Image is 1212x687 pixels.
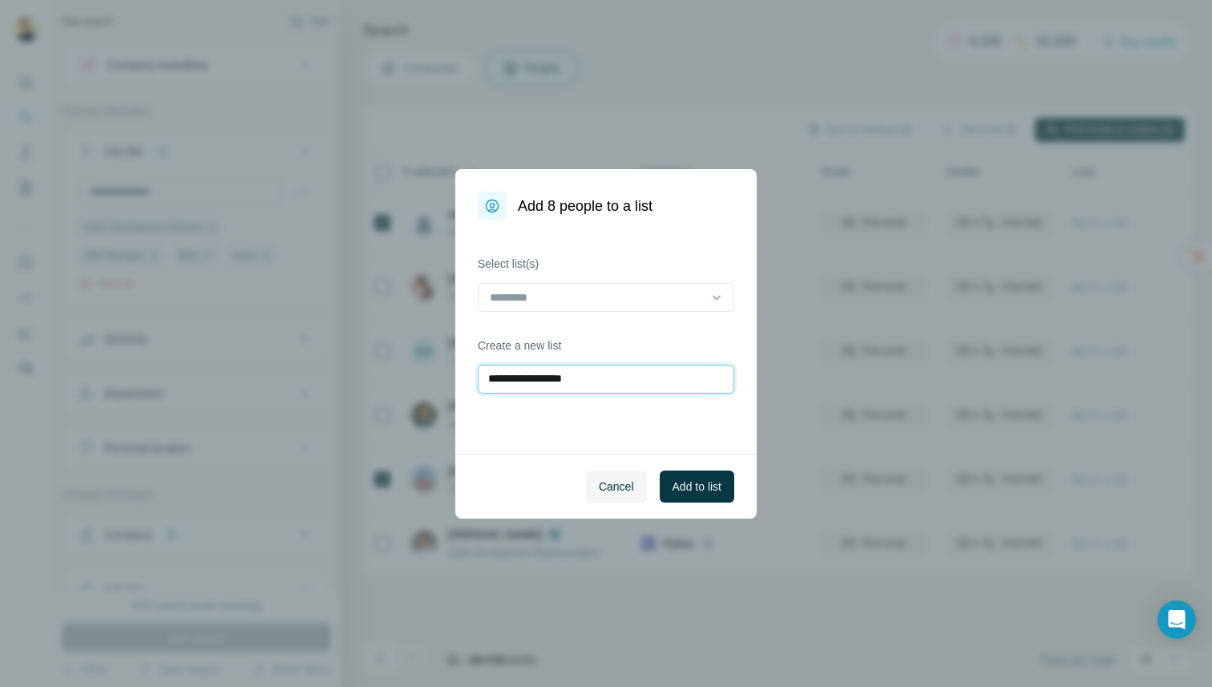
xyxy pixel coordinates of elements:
[660,471,734,503] button: Add to list
[599,479,634,495] span: Cancel
[673,479,721,495] span: Add to list
[586,471,647,503] button: Cancel
[478,256,734,272] label: Select list(s)
[518,195,652,217] h1: Add 8 people to a list
[478,337,734,354] label: Create a new list
[1157,600,1196,639] div: Open Intercom Messenger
